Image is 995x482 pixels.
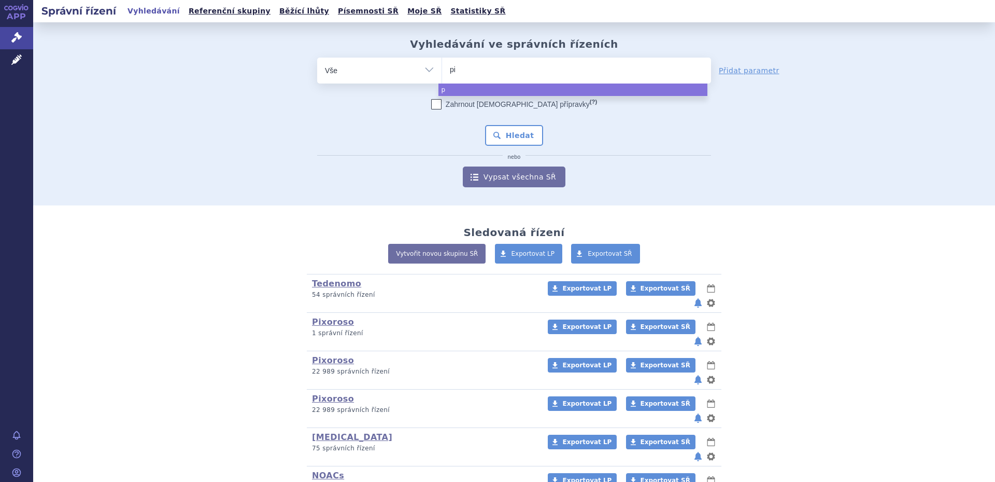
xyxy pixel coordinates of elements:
[562,362,612,369] span: Exportovat LP
[562,323,612,330] span: Exportovat LP
[485,125,544,146] button: Hledat
[312,432,392,442] a: [MEDICAL_DATA]
[626,358,695,373] a: Exportovat SŘ
[312,394,354,404] a: Pixoroso
[706,374,716,386] button: nastavení
[447,4,508,18] a: Statistiky SŘ
[562,438,612,446] span: Exportovat LP
[511,250,555,257] span: Exportovat LP
[463,167,565,187] a: Vypsat všechna SŘ
[548,320,617,334] a: Exportovat LP
[626,396,695,411] a: Exportovat SŘ
[410,38,618,50] h2: Vyhledávání ve správních řízeních
[706,450,716,463] button: nastavení
[706,397,716,410] button: lhůty
[693,297,703,309] button: notifikace
[495,244,563,264] a: Exportovat LP
[503,154,526,160] i: nebo
[124,4,183,18] a: Vyhledávání
[312,406,534,415] p: 22 989 správních řízení
[312,279,361,288] a: Tedenomo
[312,444,534,453] p: 75 správních řízení
[548,358,617,373] a: Exportovat LP
[548,281,617,296] a: Exportovat LP
[312,317,354,327] a: Pixoroso
[438,84,707,96] li: p
[548,396,617,411] a: Exportovat LP
[706,412,716,424] button: nastavení
[312,291,534,299] p: 54 správních řízení
[562,400,612,407] span: Exportovat LP
[548,435,617,449] a: Exportovat LP
[706,282,716,295] button: lhůty
[706,297,716,309] button: nastavení
[388,244,486,264] a: Vytvořit novou skupinu SŘ
[562,285,612,292] span: Exportovat LP
[693,412,703,424] button: notifikace
[693,450,703,463] button: notifikace
[431,99,597,109] label: Zahrnout [DEMOGRAPHIC_DATA] přípravky
[312,355,354,365] a: Pixoroso
[312,367,534,376] p: 22 989 správních řízení
[693,335,703,348] button: notifikace
[312,471,344,480] a: NOACs
[335,4,402,18] a: Písemnosti SŘ
[641,323,690,330] span: Exportovat SŘ
[626,320,695,334] a: Exportovat SŘ
[693,374,703,386] button: notifikace
[641,400,690,407] span: Exportovat SŘ
[706,335,716,348] button: nastavení
[463,226,564,239] h2: Sledovaná řízení
[641,285,690,292] span: Exportovat SŘ
[626,281,695,296] a: Exportovat SŘ
[276,4,332,18] a: Běžící lhůty
[588,250,632,257] span: Exportovat SŘ
[641,438,690,446] span: Exportovat SŘ
[404,4,445,18] a: Moje SŘ
[719,65,779,76] a: Přidat parametr
[706,321,716,333] button: lhůty
[590,99,597,105] abbr: (?)
[626,435,695,449] a: Exportovat SŘ
[33,4,124,18] h2: Správní řízení
[571,244,640,264] a: Exportovat SŘ
[641,362,690,369] span: Exportovat SŘ
[186,4,274,18] a: Referenční skupiny
[706,359,716,371] button: lhůty
[706,436,716,448] button: lhůty
[312,329,534,338] p: 1 správní řízení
